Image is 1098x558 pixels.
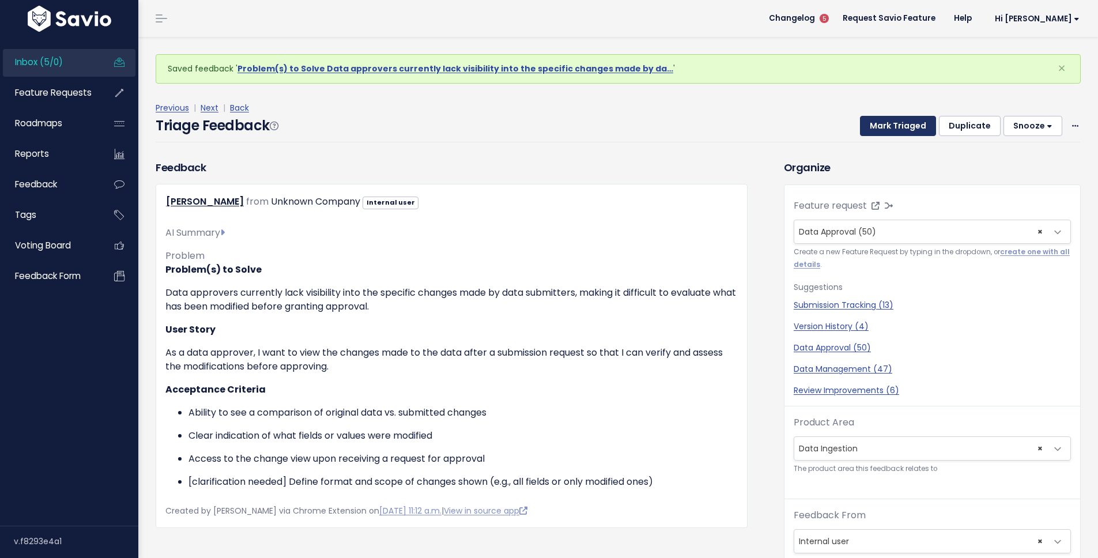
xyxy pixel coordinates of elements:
a: Voting Board [3,232,96,259]
span: × [1037,530,1043,553]
span: Data Approval (50) [799,226,876,237]
span: AI Summary [165,226,225,239]
span: Internal user [794,529,1071,553]
label: Feature request [794,199,867,213]
span: | [221,102,228,114]
span: Problem [165,249,205,262]
label: Product Area [794,416,854,429]
span: Feedback form [15,270,81,282]
span: Internal user [794,530,1047,553]
h3: Feedback [156,160,206,175]
span: Feature Requests [15,86,92,99]
span: × [1037,220,1043,243]
a: Help [945,10,981,27]
a: Request Savio Feature [833,10,945,27]
a: Next [201,102,218,114]
p: Data approvers currently lack visibility into the specific changes made by data submitters, makin... [165,286,738,314]
span: Created by [PERSON_NAME] via Chrome Extension on | [165,505,527,516]
p: Suggestions [794,280,1071,295]
p: As a data approver, I want to view the changes made to the data after a submission request so tha... [165,346,738,374]
strong: User Story [165,323,216,336]
strong: Acceptance Criteria [165,383,266,396]
span: from [246,195,269,208]
a: Data Approval (50) [794,342,1071,354]
a: Submission Tracking (13) [794,299,1071,311]
a: Review Improvements (6) [794,384,1071,397]
a: Feature Requests [3,80,96,106]
span: Feedback [15,178,57,190]
span: | [191,102,198,114]
a: Roadmaps [3,110,96,137]
a: Problem(s) to Solve Data approvers currently lack visibility into the specific changes made by da… [237,63,673,74]
span: Roadmaps [15,117,62,129]
a: Previous [156,102,189,114]
span: Changelog [769,14,815,22]
img: logo-white.9d6f32f41409.svg [25,6,114,32]
label: Feedback From [794,508,866,522]
p: Access to the change view upon receiving a request for approval [188,452,738,466]
a: Version History (4) [794,321,1071,333]
span: Tags [15,209,36,221]
a: Data Management (47) [794,363,1071,375]
a: View in source app [444,505,527,516]
span: × [1037,437,1043,460]
p: Ability to see a comparison of original data vs. submitted changes [188,406,738,420]
strong: Internal user [367,198,415,207]
strong: Problem(s) to Solve [165,263,262,276]
button: Duplicate [939,116,1001,137]
a: Hi [PERSON_NAME] [981,10,1089,28]
button: Snooze [1003,116,1062,137]
a: Tags [3,202,96,228]
button: Close [1046,55,1077,82]
p: [clarification needed] Define format and scope of changes shown (e.g., all fields or only modifie... [188,475,738,489]
span: Inbox (5/0) [15,56,63,68]
a: Feedback form [3,263,96,289]
span: Data Ingestion [794,436,1071,461]
span: Voting Board [15,239,71,251]
div: Unknown Company [271,194,360,210]
a: create one with all details [794,247,1070,269]
div: v.f8293e4a1 [14,526,138,556]
div: Saved feedback ' ' [156,54,1081,84]
span: Data Ingestion [794,437,1047,460]
span: × [1058,59,1066,78]
p: Clear indication of what fields or values were modified [188,429,738,443]
small: The product area this feedback relates to [794,463,1071,475]
small: Create a new Feature Request by typing in the dropdown, or . [794,246,1071,271]
a: Back [230,102,249,114]
button: Mark Triaged [860,116,936,137]
span: 5 [820,14,829,23]
a: Feedback [3,171,96,198]
span: Reports [15,148,49,160]
h4: Triage Feedback [156,115,278,136]
a: [DATE] 11:12 a.m. [379,505,442,516]
a: [PERSON_NAME] [166,195,244,208]
a: Inbox (5/0) [3,49,96,76]
span: Hi [PERSON_NAME] [995,14,1080,23]
a: Reports [3,141,96,167]
h3: Organize [784,160,1081,175]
